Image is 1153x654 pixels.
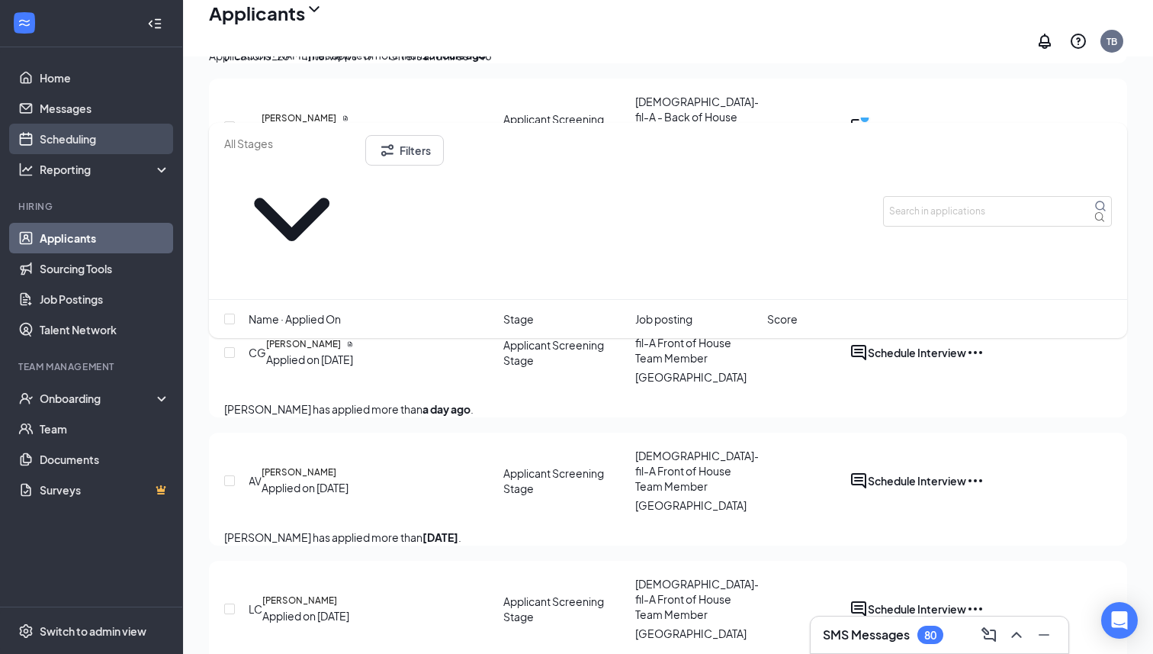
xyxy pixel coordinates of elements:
[980,626,998,644] svg: ComposeMessage
[18,200,167,213] div: Hiring
[224,152,359,287] svg: ChevronDown
[365,135,444,166] button: Filter Filters
[40,391,157,406] div: Onboarding
[924,629,936,642] div: 80
[17,15,32,31] svg: WorkstreamLogo
[849,600,868,618] svg: ActiveChat
[40,93,170,124] a: Messages
[966,600,984,618] svg: Ellipses
[883,196,1112,227] input: Search in applications
[1032,623,1056,647] button: Minimize
[18,623,34,639] svg: Settings
[635,577,760,621] span: [DEMOGRAPHIC_DATA]-fil-A Front of House Team Member
[868,600,966,618] button: Schedule Interview
[40,314,170,345] a: Talent Network
[249,472,262,489] div: AV
[18,391,34,406] svg: UserCheck
[262,479,348,496] div: Applied on [DATE]
[635,498,747,512] span: [GEOGRAPHIC_DATA]
[635,370,747,384] span: [GEOGRAPHIC_DATA]
[378,141,397,159] svg: Filter
[503,594,626,624] div: Applicant Screening Stage
[40,253,170,284] a: Sourcing Tools
[966,472,984,490] svg: Ellipses
[147,16,162,31] svg: Collapse
[1094,200,1106,212] svg: MagnifyingGlass
[767,311,798,327] span: Score
[262,466,336,479] h5: [PERSON_NAME]
[18,162,34,177] svg: Analysis
[1007,626,1026,644] svg: ChevronUp
[422,530,458,544] b: [DATE]
[40,475,170,505] a: SurveysCrown
[849,472,868,490] svg: ActiveChat
[503,311,534,327] span: Stage
[1035,626,1053,644] svg: Minimize
[40,623,146,639] div: Switch to admin view
[262,594,337,607] h5: [PERSON_NAME]
[40,124,170,154] a: Scheduling
[224,135,359,152] input: All Stages
[503,466,626,496] div: Applicant Screening Stage
[1106,35,1117,48] div: TB
[262,607,349,624] div: Applied on [DATE]
[40,414,170,444] a: Team
[635,449,760,493] span: [DEMOGRAPHIC_DATA]-fil-A Front of House Team Member
[1069,32,1087,50] svg: QuestionInfo
[40,63,170,93] a: Home
[40,284,170,314] a: Job Postings
[18,360,167,373] div: Team Management
[266,351,353,368] div: Applied on [DATE]
[1101,602,1138,639] div: Open Intercom Messenger
[635,627,747,640] span: [GEOGRAPHIC_DATA]
[868,472,966,490] button: Schedule Interview
[1004,623,1029,647] button: ChevronUp
[977,623,1001,647] button: ComposeMessage
[224,529,1112,546] p: [PERSON_NAME] has applied more than .
[249,311,341,327] span: Name · Applied On
[224,401,1112,417] p: [PERSON_NAME] has applied more than .
[40,162,171,177] div: Reporting
[249,601,262,617] div: LC
[1036,32,1054,50] svg: Notifications
[422,402,471,416] b: a day ago
[40,223,170,253] a: Applicants
[40,444,170,475] a: Documents
[823,627,910,643] h3: SMS Messages
[635,311,692,327] span: Job posting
